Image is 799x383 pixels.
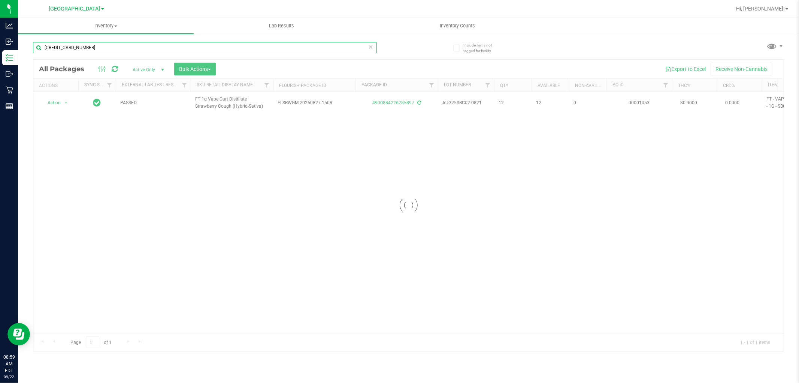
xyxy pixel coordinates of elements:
span: Inventory Counts [430,23,485,29]
inline-svg: Analytics [6,22,13,29]
p: 08:59 AM EDT [3,354,15,374]
input: Search Package ID, Item Name, SKU, Lot or Part Number... [33,42,377,53]
inline-svg: Inbound [6,38,13,45]
span: Inventory [18,23,194,29]
inline-svg: Retail [6,86,13,94]
inline-svg: Outbound [6,70,13,78]
inline-svg: Inventory [6,54,13,62]
span: Include items not tagged for facility [463,42,501,54]
iframe: Resource center [7,323,30,345]
inline-svg: Reports [6,102,13,110]
a: Inventory Counts [369,18,545,34]
span: Clear [368,42,373,52]
span: Hi, [PERSON_NAME]! [736,6,785,12]
a: Inventory [18,18,194,34]
span: Lab Results [259,23,304,29]
p: 09/22 [3,374,15,380]
a: Lab Results [194,18,369,34]
span: [GEOGRAPHIC_DATA] [49,6,100,12]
